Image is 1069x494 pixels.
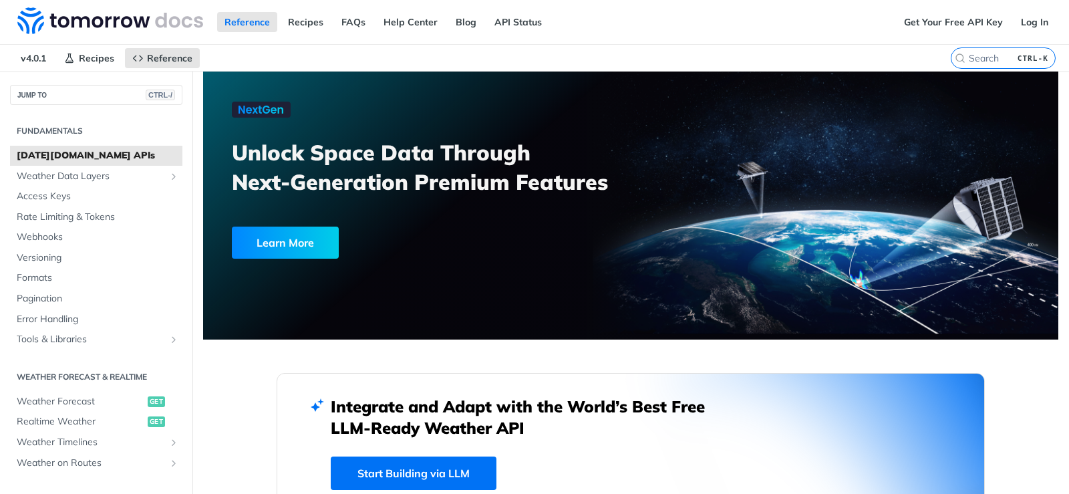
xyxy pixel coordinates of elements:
span: [DATE][DOMAIN_NAME] APIs [17,149,179,162]
a: Error Handling [10,310,182,330]
div: Learn More [232,227,339,259]
a: Weather on RoutesShow subpages for Weather on Routes [10,453,182,473]
a: Versioning [10,248,182,268]
button: JUMP TOCTRL-/ [10,85,182,105]
a: API Status [487,12,549,32]
a: Access Keys [10,187,182,207]
span: Rate Limiting & Tokens [17,211,179,224]
span: get [148,416,165,427]
span: v4.0.1 [13,48,53,68]
a: Reference [217,12,277,32]
a: Webhooks [10,227,182,247]
a: Tools & LibrariesShow subpages for Tools & Libraries [10,330,182,350]
svg: Search [955,53,965,64]
a: Pagination [10,289,182,309]
span: Weather Forecast [17,395,144,408]
span: Pagination [17,292,179,305]
a: Reference [125,48,200,68]
a: Get Your Free API Key [897,12,1010,32]
span: Weather Data Layers [17,170,165,183]
button: Show subpages for Weather Timelines [168,437,179,448]
a: Rate Limiting & Tokens [10,207,182,227]
a: Learn More [232,227,563,259]
a: Recipes [57,48,122,68]
kbd: CTRL-K [1014,51,1052,65]
img: Tomorrow.io Weather API Docs [17,7,203,34]
a: Formats [10,268,182,288]
a: Log In [1014,12,1056,32]
h2: Fundamentals [10,125,182,137]
h2: Integrate and Adapt with the World’s Best Free LLM-Ready Weather API [331,396,725,439]
span: Weather on Routes [17,457,165,470]
span: Access Keys [17,190,179,203]
a: Weather Forecastget [10,392,182,412]
a: Start Building via LLM [331,457,496,490]
button: Show subpages for Weather Data Layers [168,171,179,182]
a: Weather Data LayersShow subpages for Weather Data Layers [10,166,182,187]
button: Show subpages for Tools & Libraries [168,334,179,345]
a: Weather TimelinesShow subpages for Weather Timelines [10,433,182,453]
span: Weather Timelines [17,436,165,449]
h3: Unlock Space Data Through Next-Generation Premium Features [232,138,645,197]
span: Versioning [17,251,179,265]
a: Help Center [376,12,445,32]
button: Show subpages for Weather on Routes [168,458,179,469]
a: Recipes [281,12,331,32]
h2: Weather Forecast & realtime [10,371,182,383]
span: Tools & Libraries [17,333,165,346]
a: [DATE][DOMAIN_NAME] APIs [10,146,182,166]
a: Blog [448,12,484,32]
img: NextGen [232,102,291,118]
a: FAQs [334,12,373,32]
span: get [148,396,165,407]
span: Realtime Weather [17,415,144,428]
span: Recipes [79,52,114,64]
span: Reference [147,52,192,64]
span: CTRL-/ [146,90,175,100]
a: Realtime Weatherget [10,412,182,432]
span: Error Handling [17,313,179,326]
span: Webhooks [17,231,179,244]
span: Formats [17,271,179,285]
